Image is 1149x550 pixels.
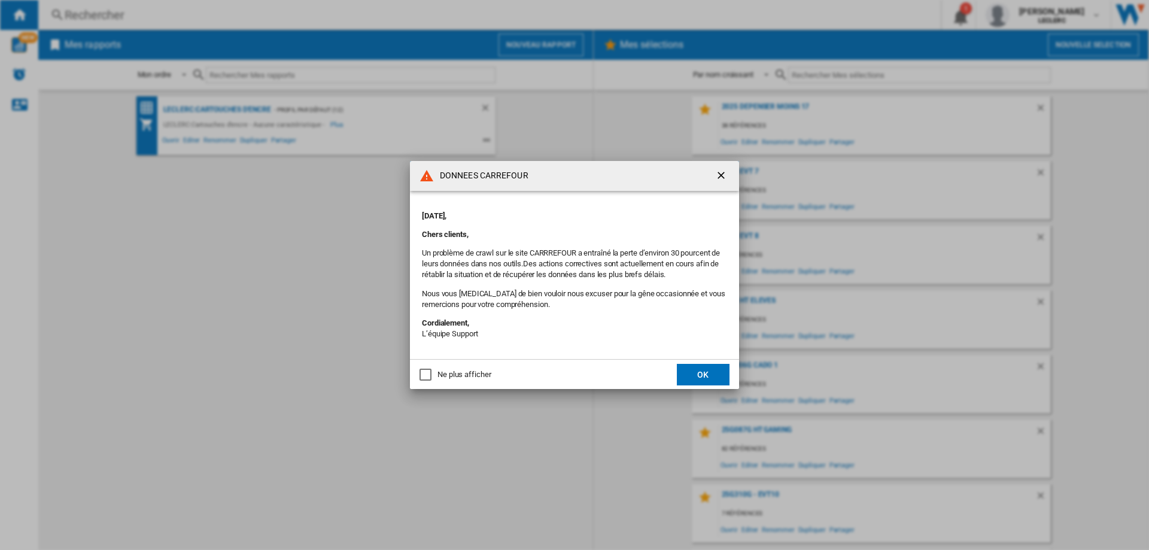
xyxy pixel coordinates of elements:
p: Nous vous [MEDICAL_DATA] de bien vouloir nous excuser pour la gêne occasionnée et vous remercions... [422,288,727,310]
p: Un problème de crawl sur le site CARRREFOUR a entraîné la perte d’environ 30 pourcent de leurs do... [422,248,727,281]
strong: Chers clients, [422,230,469,239]
button: OK [677,364,729,385]
p: L’équipe Support [422,318,727,339]
strong: [DATE], [422,211,446,220]
ng-md-icon: getI18NText('BUTTONS.CLOSE_DIALOG') [715,169,729,184]
md-checkbox: Ne plus afficher [420,369,491,381]
strong: Cordialement, [422,318,469,327]
div: Ne plus afficher [437,369,491,380]
button: getI18NText('BUTTONS.CLOSE_DIALOG') [710,164,734,188]
h4: DONNEES CARREFOUR [434,170,528,182]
